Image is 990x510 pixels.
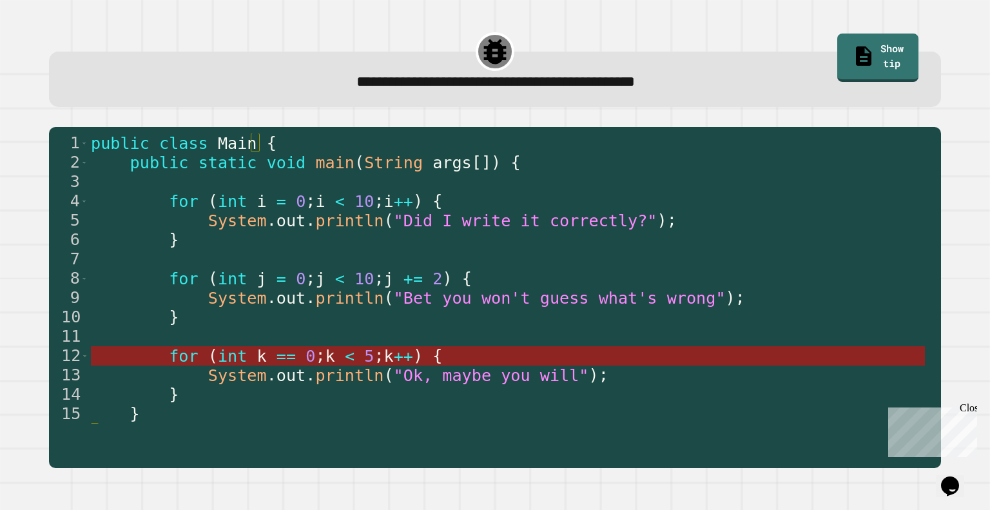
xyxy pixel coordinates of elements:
div: 9 [49,288,88,308]
span: i [315,192,325,211]
span: Toggle code folding, rows 12 through 14 [81,346,88,366]
div: 5 [49,211,88,230]
div: 15 [49,404,88,424]
span: class [159,134,208,153]
span: = [277,270,286,288]
div: 13 [49,366,88,385]
span: i [383,192,393,211]
span: println [315,366,383,385]
span: for [169,347,198,366]
span: = [277,192,286,211]
div: 11 [49,327,88,346]
div: 14 [49,385,88,404]
span: Main [218,134,257,153]
div: Chat with us now!Close [5,5,89,82]
span: main [315,153,354,172]
iframe: chat widget [936,458,977,497]
span: += [403,270,423,288]
span: k [325,347,335,366]
span: j [257,270,266,288]
span: j [383,270,393,288]
span: void [266,153,306,172]
span: String [364,153,423,172]
span: j [315,270,325,288]
span: out [277,289,306,308]
span: int [218,192,247,211]
span: ++ [393,192,412,211]
a: Show tip [837,34,918,82]
span: Toggle code folding, rows 8 through 10 [81,269,88,288]
div: 1 [49,133,88,153]
div: 6 [49,230,88,250]
span: int [218,347,247,366]
div: 2 [49,153,88,172]
div: 7 [49,250,88,269]
span: int [218,270,247,288]
span: Toggle code folding, rows 4 through 6 [81,191,88,211]
span: System [208,366,267,385]
div: 12 [49,346,88,366]
span: public [130,153,188,172]
span: static [198,153,257,172]
span: 10 [354,270,374,288]
div: 4 [49,191,88,211]
span: "Did I write it correctly?" [393,211,657,230]
span: i [257,192,266,211]
span: println [315,211,383,230]
span: println [315,289,383,308]
span: == [277,347,296,366]
span: "Bet you won't guess what's wrong" [393,289,725,308]
div: 3 [49,172,88,191]
span: "Ok, maybe you will" [393,366,588,385]
span: 5 [364,347,374,366]
span: args [432,153,472,172]
span: System [208,211,267,230]
iframe: chat widget [883,402,977,457]
span: 0 [296,270,306,288]
span: for [169,192,198,211]
span: 0 [306,347,315,366]
span: k [383,347,393,366]
span: out [277,366,306,385]
span: for [169,270,198,288]
span: public [91,134,150,153]
div: 10 [49,308,88,327]
span: 0 [296,192,306,211]
span: 2 [432,270,442,288]
span: out [277,211,306,230]
span: < [335,192,345,211]
span: k [257,347,266,366]
div: 8 [49,269,88,288]
span: ++ [393,347,412,366]
span: Toggle code folding, rows 2 through 15 [81,153,88,172]
span: 10 [354,192,374,211]
span: < [335,270,345,288]
span: System [208,289,267,308]
span: < [345,347,354,366]
span: Toggle code folding, rows 1 through 16 [81,133,88,153]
